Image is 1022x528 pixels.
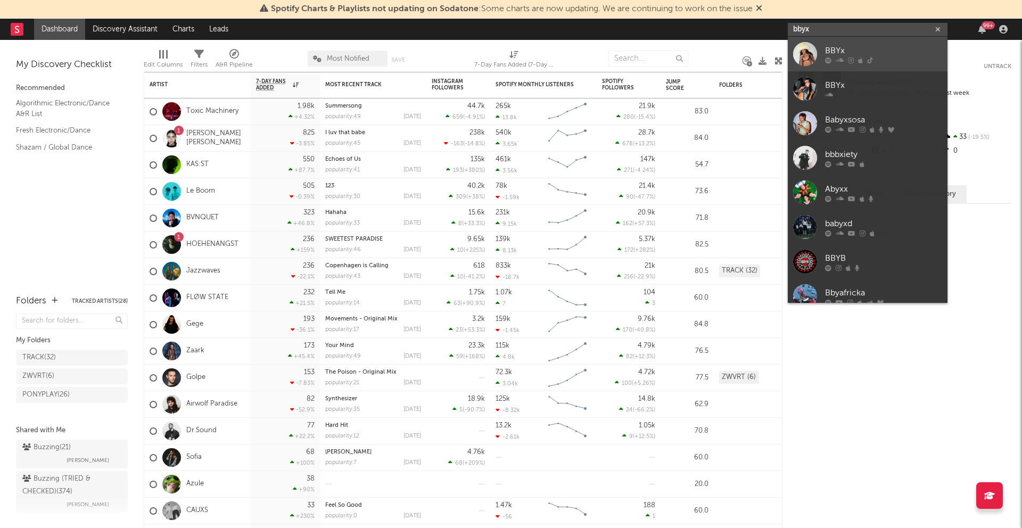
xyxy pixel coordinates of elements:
[543,285,591,311] svg: Chart title
[303,262,315,269] div: 236
[403,274,421,279] div: [DATE]
[467,236,485,243] div: 9.65k
[303,236,315,243] div: 236
[788,71,947,106] a: BBYx
[624,247,633,253] span: 172
[325,141,360,146] div: popularity: 45
[325,236,383,242] a: SWEETEST PARADISE
[619,193,655,200] div: ( )
[615,140,655,147] div: ( )
[325,423,348,428] a: Hard Hit
[825,217,942,230] div: babyxd
[186,453,202,462] a: Sofia
[626,194,633,200] span: 90
[462,301,483,307] span: +90.9 %
[202,19,236,40] a: Leads
[325,502,362,508] a: Feel So Good
[543,152,591,178] svg: Chart title
[666,132,708,145] div: 84.0
[457,247,464,253] span: 10
[457,274,464,280] span: 10
[622,141,633,147] span: 678
[325,316,421,322] div: Movements - Original Mix
[16,387,128,403] a: PONYPLAY(26)
[303,316,315,323] div: 193
[290,140,315,147] div: -3.85 %
[22,389,70,401] div: PONYPLAY ( 26 )
[186,160,209,169] a: KAS:ST
[403,141,421,146] div: [DATE]
[16,368,128,384] a: ZWVRT(6)
[325,316,398,322] a: Movements - Original Mix
[325,183,334,189] a: 123
[325,263,421,269] div: Copenhagen is Calling
[291,326,315,333] div: -36.1 %
[186,267,220,276] a: Jazzwaves
[626,407,633,413] span: 24
[288,353,315,360] div: +45.4 %
[452,114,463,120] span: 659
[825,44,942,57] div: BBYx
[325,167,360,173] div: popularity: 41
[978,25,986,34] button: 99+
[496,407,520,414] div: -8.32k
[450,246,485,253] div: ( )
[16,440,128,468] a: Buzzing(21)[PERSON_NAME]
[67,454,109,467] span: [PERSON_NAME]
[449,326,485,333] div: ( )
[496,316,510,323] div: 159k
[496,194,520,201] div: -1.59k
[634,327,654,333] span: -40.8 %
[464,168,483,174] span: +380 %
[22,370,54,383] div: ZWVRT ( 6 )
[453,168,463,174] span: 193
[666,345,708,358] div: 76.5
[496,129,512,136] div: 540k
[638,395,655,402] div: 14.8k
[16,142,117,153] a: Shazam / Global Dance
[325,103,362,109] a: Summersong
[186,187,215,196] a: Le Boom
[623,327,632,333] span: 170
[186,240,238,249] a: HOEHENANGST
[22,351,56,364] div: TRACK ( 32 )
[403,114,421,120] div: [DATE]
[307,395,315,402] div: 82
[636,114,654,120] span: -15.4 %
[666,265,708,278] div: 80.5
[144,45,183,76] div: Edit Columns
[16,471,128,513] a: Buzzing (TRIED & CHECKED)(374)[PERSON_NAME]
[465,114,483,120] span: -4.91 %
[543,232,591,258] svg: Chart title
[788,37,947,71] a: BBYx
[456,327,462,333] span: 23
[666,159,708,171] div: 54.7
[216,59,253,71] div: A&R Pipeline
[639,236,655,243] div: 5.37k
[624,274,633,280] span: 216
[474,59,554,71] div: 7-Day Fans Added (7-Day Fans Added)
[496,220,517,227] div: 9.15k
[325,353,361,359] div: popularity: 49
[626,354,633,360] span: 82
[496,353,515,360] div: 4.8k
[303,209,315,216] div: 323
[432,78,469,91] div: Instagram Followers
[496,183,507,189] div: 78k
[666,105,708,118] div: 83.0
[16,334,128,347] div: My Folders
[403,194,421,200] div: [DATE]
[447,300,485,307] div: ( )
[271,5,479,13] span: Spotify Charts & Playlists not updating on Sodatone
[290,406,315,413] div: -52.9 %
[186,480,204,489] a: Azule
[825,113,942,126] div: Babyxsosa
[788,23,947,36] input: Search for artists
[635,247,654,253] span: +282 %
[825,286,942,299] div: Bbyafricka
[788,141,947,175] a: bbbxiety
[325,449,372,455] a: [PERSON_NAME]
[150,81,229,88] div: Artist
[666,372,708,384] div: 77.5
[473,262,485,269] div: 618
